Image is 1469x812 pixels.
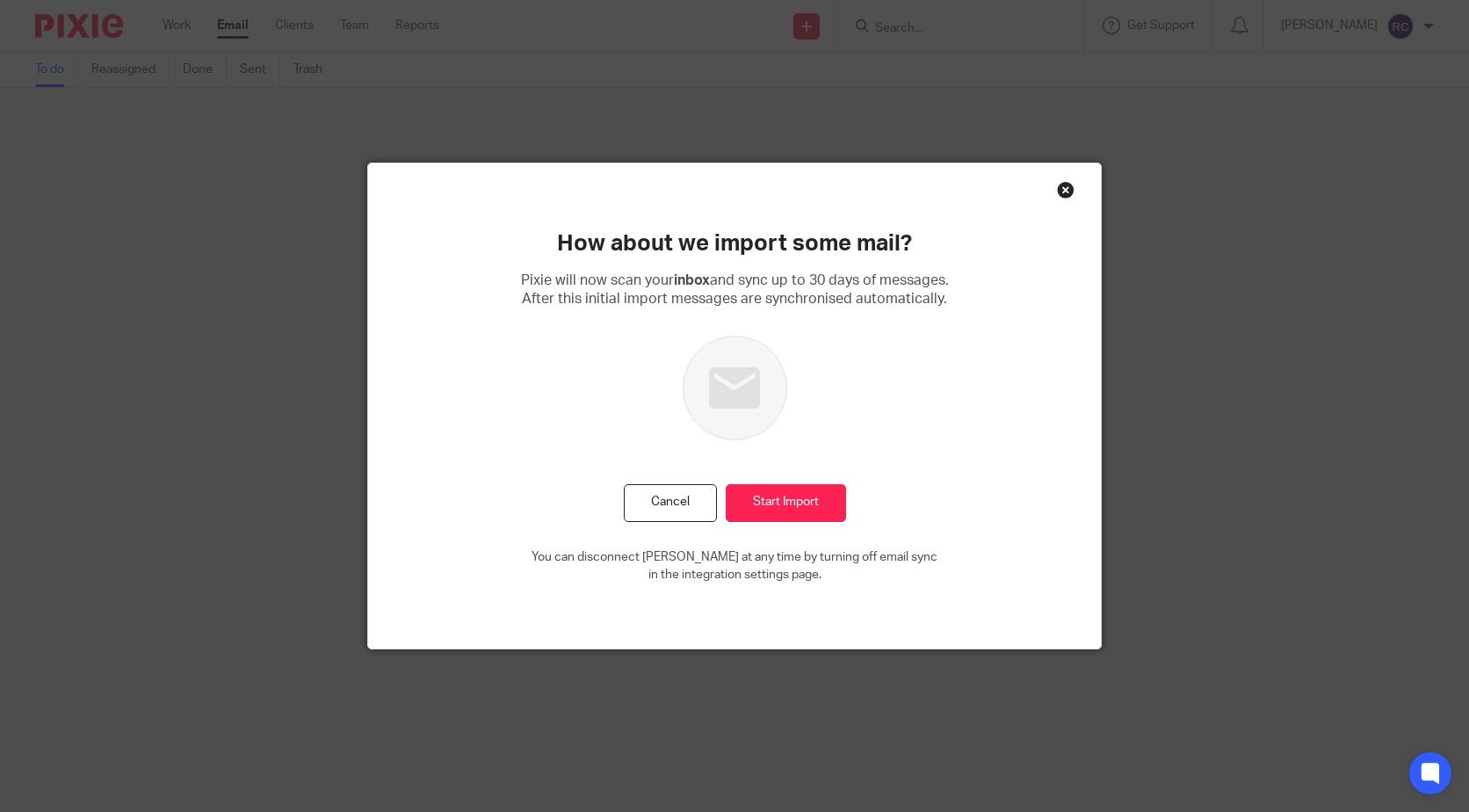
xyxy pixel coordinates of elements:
button: Cancel [624,484,717,522]
input: Start Import [726,484,846,522]
p: Pixie will now scan your and sync up to 30 days of messages. After this initial import messages a... [521,272,949,309]
h2: How about we import some mail? [557,228,912,258]
b: inbox [674,273,710,287]
div: Close this dialog window [1057,181,1075,199]
p: You can disconnect [PERSON_NAME] at any time by turning off email sync in the integration setting... [532,548,937,584]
